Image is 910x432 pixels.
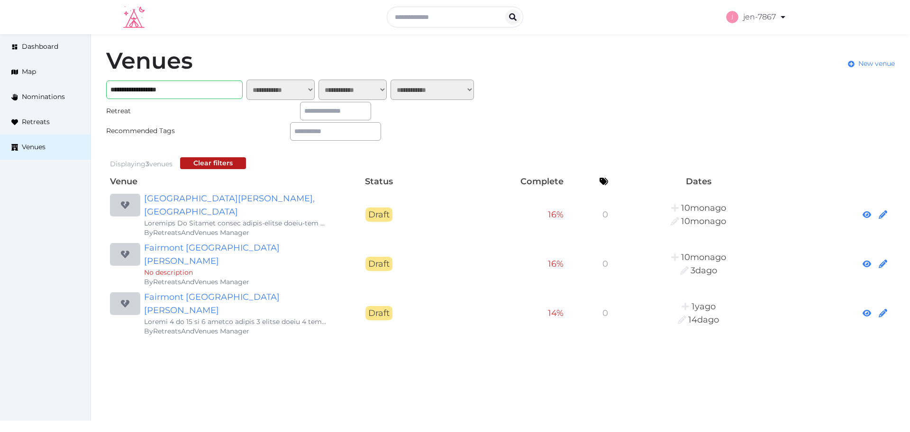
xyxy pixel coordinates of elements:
th: Complete [428,173,567,190]
span: No description [144,268,193,277]
div: Displaying venues [110,159,173,169]
a: [GEOGRAPHIC_DATA][PERSON_NAME], [GEOGRAPHIC_DATA] [144,192,326,218]
button: Clear filters [180,157,246,169]
span: 10:14PM, October 11th, 2024 [681,203,726,213]
span: 0 [602,209,608,220]
div: Clear filters [193,158,233,168]
th: Venue [106,173,330,190]
a: Fairmont [GEOGRAPHIC_DATA][PERSON_NAME] [144,290,326,317]
div: By RetreatsAndVenues Manager [144,277,326,287]
span: 8:58AM, October 11th, 2024 [681,252,726,262]
div: By RetreatsAndVenues Manager [144,228,326,237]
div: Loremi 4 do 15 si 6 ametco adipis 3 elitse doeiu 4 temp - incididunt utlabore etdo mag aliquaeni ... [144,317,326,326]
span: Dashboard [22,42,58,52]
a: Fairmont [GEOGRAPHIC_DATA][PERSON_NAME] [144,241,326,268]
a: jen-7867 [726,4,787,30]
div: By RetreatsAndVenues Manager [144,326,326,336]
span: 16 % [548,259,564,269]
span: Nominations [22,92,65,102]
span: 16 % [548,209,564,220]
span: 4:30AM, March 16th, 2024 [692,301,716,312]
span: 0 [602,259,608,269]
span: 4:01AM, August 8th, 2025 [688,315,719,325]
span: 3 [146,160,149,168]
a: New venue [848,59,895,69]
span: Map [22,67,36,77]
div: Loremips Do Sitamet consec adipis-elitse doeiu-tem incidi utlaboreetd mag aliq Enima Min, veniamq... [144,218,326,228]
h1: Venues [106,49,193,72]
span: Draft [365,257,392,271]
span: Retreats [22,117,50,127]
div: Retreat [106,106,197,116]
div: Recommended Tags [106,126,197,136]
span: Venues [22,142,45,152]
span: 10:14PM, October 11th, 2024 [681,216,726,226]
span: 14 % [548,308,564,318]
span: Draft [365,306,392,320]
th: Dates [612,173,785,190]
span: Draft [365,207,392,222]
span: 0 [602,308,608,318]
span: 7:22PM, August 18th, 2025 [691,265,717,276]
th: Status [330,173,428,190]
span: New venue [858,59,895,69]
